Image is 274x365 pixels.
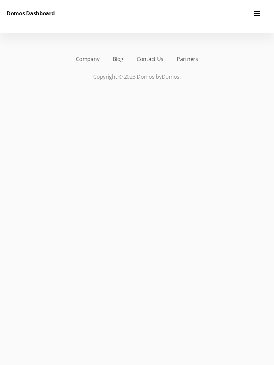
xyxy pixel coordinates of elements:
[76,55,99,63] a: Company
[17,73,257,81] p: Copyright © 2023 Domos by .
[137,55,163,63] a: Contact Us
[7,9,55,17] h6: Domos Dashboard
[177,55,198,63] a: Partners
[162,73,180,80] a: Domos
[113,55,123,63] a: Blog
